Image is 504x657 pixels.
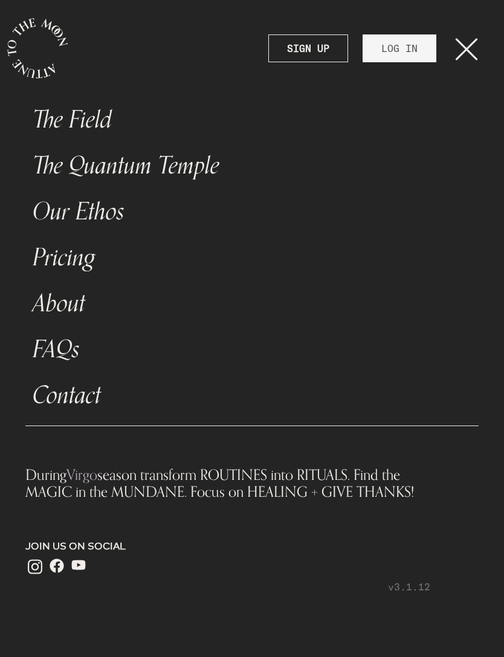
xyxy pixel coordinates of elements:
a: About [25,280,479,326]
a: The Field [25,97,479,143]
strong: SIGN UP [287,41,329,56]
p: JOIN US ON SOCIAL [25,539,431,554]
div: During season transform ROUTINES into RITUALS. Find the MAGIC in the MUNDANE. Focus on HEALING + ... [25,466,431,501]
a: SIGN UP [268,34,348,62]
a: Pricing [25,235,479,280]
a: The Quantum Temple [25,143,479,189]
a: Our Ethos [25,189,479,235]
a: Contact [25,372,479,418]
a: LOG IN [363,34,436,62]
p: v3.1.12 [25,580,431,594]
span: Virgo [66,465,97,484]
a: FAQs [25,326,479,372]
